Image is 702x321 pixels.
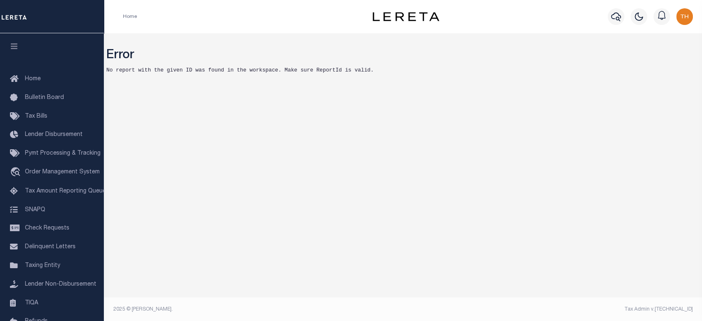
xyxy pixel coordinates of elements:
span: Delinquent Letters [25,244,76,250]
img: svg+xml;base64,PHN2ZyB4bWxucz0iaHR0cDovL3d3dy53My5vcmcvMjAwMC9zdmciIHBvaW50ZXItZXZlbnRzPSJub25lIi... [676,8,693,25]
span: Taxing Entity [25,263,60,269]
span: SNAPQ [25,207,45,212]
span: Check Requests [25,225,69,231]
span: Tax Amount Reporting Queue [25,188,106,194]
span: TIQA [25,300,38,306]
span: Lender Non-Disbursement [25,281,96,287]
div: Tax Admin v.[TECHNICAL_ID] [409,306,693,313]
span: Lender Disbursement [25,132,83,138]
span: Bulletin Board [25,95,64,101]
img: logo-dark.svg [373,12,439,21]
h2: Error [106,48,700,63]
i: travel_explore [10,167,23,178]
span: Tax Bills [25,114,47,119]
li: Home [123,13,137,20]
span: Order Management System [25,169,100,175]
span: Home [25,76,41,82]
div: 2025 © [PERSON_NAME]. [107,306,403,313]
span: Pymt Processing & Tracking [25,151,101,156]
pre: No report with the given ID was found in the workspace. Make sure ReportId is valid. [106,66,700,74]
